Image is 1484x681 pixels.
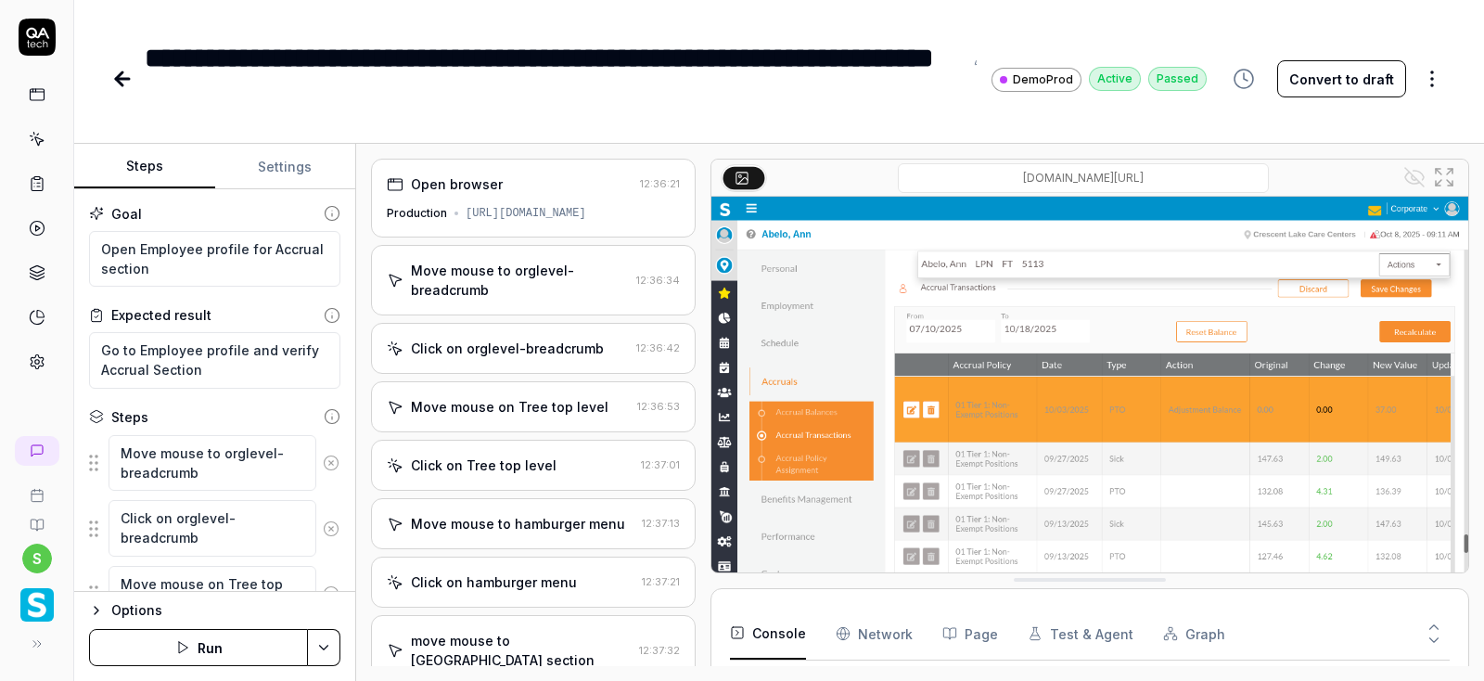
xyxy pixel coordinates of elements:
button: Smartlinx Logo [7,573,66,625]
div: Production [387,205,447,222]
button: Open in full screen [1429,162,1459,192]
img: Smartlinx Logo [20,588,54,622]
a: Documentation [7,503,66,533]
button: Run [89,629,308,666]
button: Remove step [316,575,347,612]
button: Settings [215,145,356,189]
div: Steps [111,407,148,427]
div: Move mouse to hamburger menu [411,514,625,533]
time: 12:37:13 [642,517,680,530]
button: Page [942,608,998,660]
div: Suggestions [89,565,340,623]
div: Click on Tree top level [411,456,556,475]
img: Screenshot [711,197,1468,670]
button: Remove step [316,510,347,547]
div: Active [1089,67,1141,91]
a: New conversation [15,436,59,466]
button: Steps [74,145,215,189]
a: Book a call with us [7,473,66,503]
time: 12:36:21 [640,177,680,190]
time: 12:36:53 [637,400,680,413]
a: DemoProd [991,67,1081,92]
div: Expected result [111,305,211,325]
button: Graph [1163,608,1225,660]
div: Move mouse to orglevel-breadcrumb [411,261,629,300]
div: Options [111,599,340,622]
button: s [22,544,52,573]
time: 12:36:34 [636,274,680,287]
div: Move mouse on Tree top level [411,397,608,417]
time: 12:37:21 [642,575,680,588]
button: Options [89,599,340,622]
div: Click on hamburger menu [411,572,577,592]
div: Passed [1148,67,1207,91]
div: Suggestions [89,434,340,493]
div: Open browser [411,174,503,194]
div: Goal [111,204,142,224]
div: Click on orglevel-breadcrumb [411,339,604,358]
button: Console [730,608,806,660]
button: Convert to draft [1277,60,1406,97]
time: 12:36:42 [636,341,680,354]
button: Show all interative elements [1400,162,1429,192]
button: View version history [1222,60,1266,97]
div: move mouse to [GEOGRAPHIC_DATA] section [411,631,632,670]
button: Network [836,608,913,660]
span: DemoProd [1013,71,1073,88]
time: 12:37:01 [641,458,680,471]
button: Test & Agent [1028,608,1133,660]
button: Remove step [316,444,347,482]
time: 12:37:32 [639,644,680,657]
div: Suggestions [89,499,340,558]
div: [URL][DOMAIN_NAME] [466,205,586,222]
